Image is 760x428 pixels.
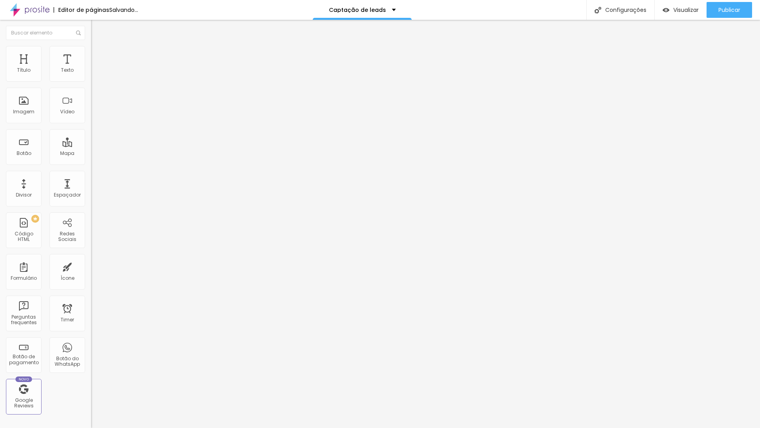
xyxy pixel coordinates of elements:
div: Divisor [16,192,32,198]
div: Salvando... [109,7,138,13]
img: Icone [595,7,601,13]
div: Redes Sociais [51,231,83,243]
div: Novo [15,376,32,382]
div: Mapa [60,151,74,156]
div: Título [17,67,30,73]
div: Timer [61,317,74,323]
img: view-1.svg [663,7,669,13]
div: Editor de páginas [53,7,109,13]
div: Google Reviews [8,397,39,409]
input: Buscar elemento [6,26,85,40]
iframe: Editor [91,20,760,428]
button: Visualizar [655,2,707,18]
div: Formulário [11,275,37,281]
div: Botão do WhatsApp [51,356,83,367]
div: Texto [61,67,74,73]
div: Vídeo [60,109,74,115]
div: Ícone [61,275,74,281]
div: Botão de pagamento [8,354,39,365]
div: Espaçador [54,192,81,198]
div: Imagem [13,109,34,115]
div: Botão [17,151,31,156]
button: Publicar [707,2,752,18]
span: Visualizar [673,7,699,13]
span: Publicar [718,7,740,13]
img: Icone [76,31,81,35]
div: Perguntas frequentes [8,314,39,326]
div: Código HTML [8,231,39,243]
p: Captação de leads [329,7,386,13]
